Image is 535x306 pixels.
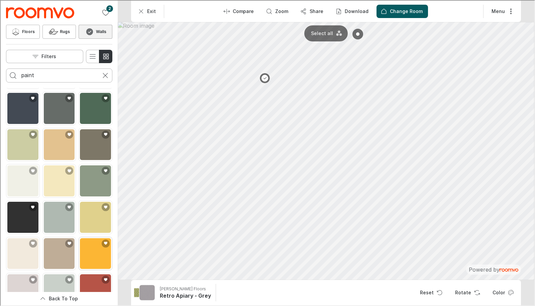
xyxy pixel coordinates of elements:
[98,5,112,19] button: Favorite products
[79,238,110,269] img: Cadmium Yellow. Link opens in a new window.
[310,29,332,36] p: Select all
[7,238,38,269] img: Chantilly Cream. Link opens in a new window.
[159,291,210,299] h6: Retro Apiary - Grey
[5,272,39,306] div: See Dusty Violet in the room
[5,200,39,234] div: See Mars Black in the room
[486,4,518,17] button: More actions
[5,163,39,197] div: See Fresh Linens in the room
[42,272,76,306] div: See Teal Fog in the room
[43,201,74,232] img: Misty Blue Grey. Link opens in a new window.
[414,285,446,299] button: Reset product
[78,272,112,306] div: See Washed Crimson in the room
[157,284,212,300] button: Show details for Retro Apiary
[43,238,74,269] img: Red Deer Velvet. Link opens in a new window.
[28,130,36,138] button: Add Pastel Olive to favorites
[159,285,205,291] p: [PERSON_NAME] Floors
[219,4,258,17] button: Enter compare mode
[487,285,518,299] button: Open color dialog
[28,94,36,102] button: Add Naval to favorites
[20,69,97,80] input: Enter products to search for
[232,7,253,14] p: Compare
[133,284,154,300] button: See products applied in the visualizer
[42,236,76,270] div: See Red Deer Velvet in the room
[101,166,109,174] button: Add Evergreen Brume to favorites
[65,166,73,174] button: Add Yolky Mayo to favorites
[98,68,111,82] button: Cancel search
[7,201,38,232] img: Mars Black. Link opens in a new window.
[65,94,73,102] button: Add Hamburg Gray to favorites
[65,130,73,138] button: Add Rum Raisin to favorites
[376,4,427,17] button: Change Room
[42,91,76,125] div: See Hamburg Gray in the room
[65,202,73,210] button: Add Misty Blue Grey to favorites
[78,200,112,234] div: See Naples Yellow in the room
[389,7,422,14] p: Change Room
[449,285,484,299] button: Rotate Surface
[28,239,36,247] button: Add Chantilly Cream to favorites
[101,275,109,283] button: Add Washed Crimson to favorites
[106,5,112,11] span: 2
[43,274,74,305] img: Teal Fog. Link opens in a new window.
[85,49,99,62] button: Switch to detail view
[41,52,56,59] p: Filters
[133,284,149,300] img: Retro Reminisce
[78,127,112,161] div: See Olive in the room
[275,7,288,14] p: Zoom
[5,236,39,270] div: See Chantilly Cream in the room
[468,265,518,273] p: Powered by
[7,165,38,196] img: Fresh Linens. Link opens in a new window.
[59,28,69,34] h6: Rugs
[146,7,155,14] p: Exit
[5,127,39,161] div: See Pastel Olive in the room
[42,163,76,197] div: See Yolky Mayo in the room
[499,268,518,271] img: roomvo_wordmark.svg
[5,24,39,38] button: Floors
[468,265,518,273] div: The visualizer is powered by Roomvo.
[65,275,73,283] button: Add Teal Fog to favorites
[79,92,110,123] img: Deep Green. Link opens in a new window.
[79,201,110,232] img: Naples Yellow. Link opens in a new window.
[28,202,36,210] button: Add Mars Black to favorites
[101,239,109,247] button: Add Cadmium Yellow to favorites
[101,130,109,138] button: Add Olive to favorites
[21,28,34,34] h6: Floors
[28,166,36,174] button: Add Fresh Linens to favorites
[296,4,328,17] button: Share
[133,4,160,17] button: Exit
[309,7,323,14] p: Share
[101,94,109,102] button: Add Deep Green to favorites
[5,7,74,18] a: Go to Cutting Edge Construction & Remodeling LLC's website.
[43,92,74,123] img: Hamburg Gray. Link opens in a new window.
[78,163,112,197] div: See Evergreen Brume in the room
[7,129,38,160] img: Pastel Olive. Link opens in a new window.
[95,28,106,34] h6: Walls
[28,275,36,283] button: Add Dusty Violet to favorites
[101,202,109,210] button: Add Naples Yellow to favorites
[85,49,112,62] div: Product List Mode Selector
[42,24,76,38] button: Rugs
[7,92,38,123] img: Naval. Link opens in a new window.
[6,68,19,82] button: Search for products
[79,165,110,196] img: Evergreen Brume. Link opens in a new window.
[78,236,112,270] div: See Cadmium Yellow in the room
[79,129,110,160] img: Olive. Link opens in a new window.
[98,49,112,62] button: Switch to simple view
[79,274,110,305] img: Washed Crimson. Link opens in a new window.
[139,284,154,300] img: Retro Apiary
[78,91,112,125] div: See Deep Green in the room
[43,165,74,196] img: Yolky Mayo. Link opens in a new window.
[5,91,39,125] div: See Naval in the room
[65,239,73,247] button: Add Red Deer Velvet to favorites
[42,127,76,161] div: See Rum Raisin in the room
[7,274,38,305] img: Dusty Violet. Link opens in a new window.
[261,4,293,17] button: Zoom room image
[331,4,373,17] button: Download
[344,7,368,14] p: Download
[42,200,76,234] div: See Misty Blue Grey in the room
[78,24,112,38] button: Walls
[5,7,74,18] img: Logo representing Cutting Edge Construction & Remodeling LLC.
[5,291,112,305] button: Scroll back to the beginning
[306,27,344,38] button: Select all
[5,49,83,62] button: Open the filters menu
[43,129,74,160] img: Rum Raisin. Link opens in a new window.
